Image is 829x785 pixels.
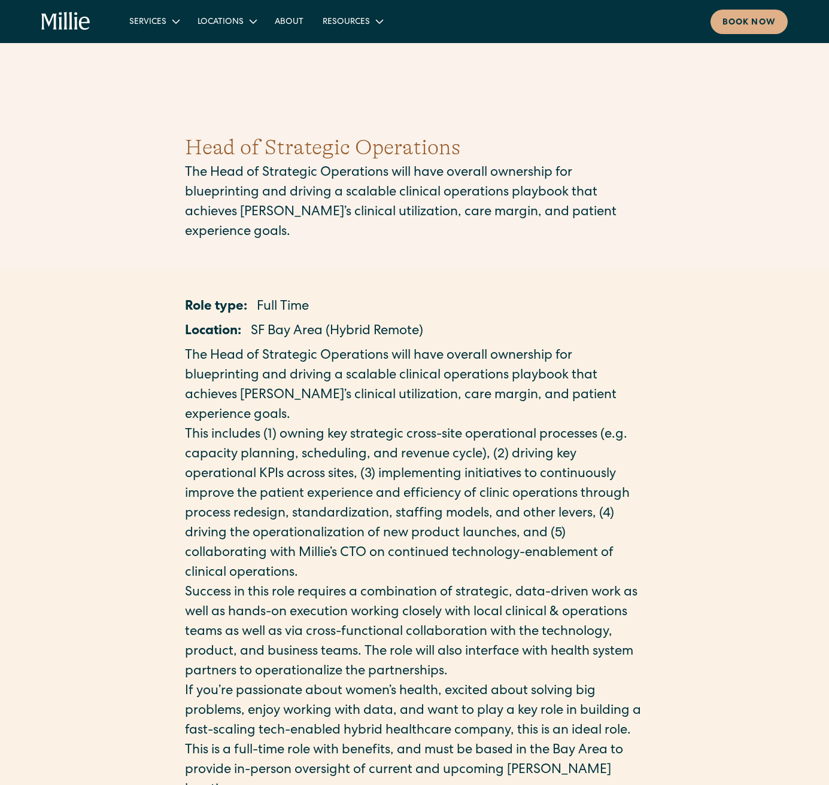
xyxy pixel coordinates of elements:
a: Book now [710,10,788,34]
p: The Head of Strategic Operations will have overall ownership for blueprinting and driving a scala... [185,164,645,243]
div: Locations [188,11,265,31]
div: Services [129,16,166,29]
p: SF Bay Area (Hybrid Remote) [251,322,423,342]
a: About [265,11,313,31]
div: Book now [722,17,776,29]
a: home [41,12,90,31]
div: Resources [323,16,370,29]
p: Full Time [257,298,309,317]
p: If you’re passionate about women’s health, excited about solving big problems, enjoy working with... [185,682,645,741]
p: This includes (1) owning key strategic cross-site operational processes (e.g. capacity planning, ... [185,426,645,584]
h1: Head of Strategic Operations [185,132,645,164]
div: Resources [313,11,391,31]
p: Success in this role requires a combination of strategic, data-driven work as well as hands-on ex... [185,584,645,682]
p: Location: [185,322,241,342]
div: Services [120,11,188,31]
p: Role type: [185,298,247,317]
div: Locations [198,16,244,29]
p: The Head of Strategic Operations will have overall ownership for blueprinting and driving a scala... [185,347,645,426]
